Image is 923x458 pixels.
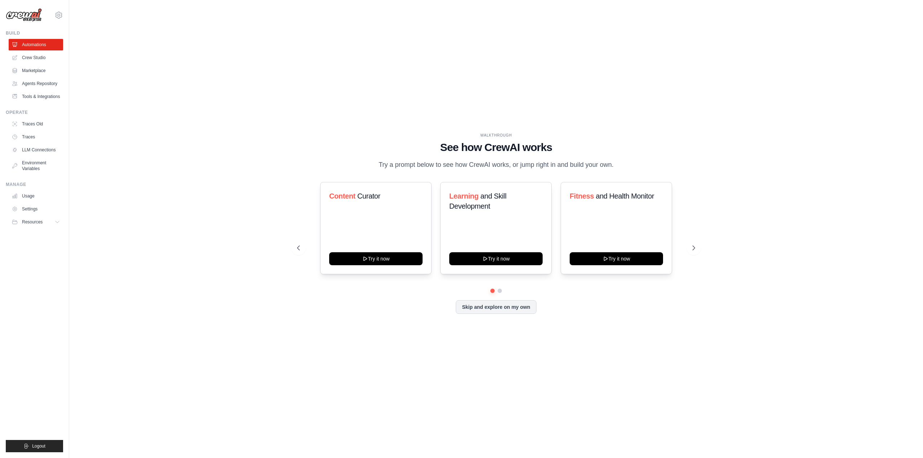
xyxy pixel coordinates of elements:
button: Skip and explore on my own [456,300,536,314]
a: Traces [9,131,63,143]
a: Traces Old [9,118,63,130]
a: Settings [9,203,63,215]
div: WALKTHROUGH [297,133,695,138]
a: Tools & Integrations [9,91,63,102]
div: Operate [6,110,63,115]
span: Learning [449,192,478,200]
a: LLM Connections [9,144,63,156]
span: Content [329,192,355,200]
span: and Skill Development [449,192,506,210]
a: Usage [9,190,63,202]
span: Resources [22,219,43,225]
a: Automations [9,39,63,50]
span: Logout [32,443,45,449]
p: Try a prompt below to see how CrewAI works, or jump right in and build your own. [375,160,617,170]
button: Try it now [449,252,543,265]
a: Environment Variables [9,157,63,174]
div: Manage [6,182,63,187]
a: Marketplace [9,65,63,76]
button: Try it now [570,252,663,265]
button: Logout [6,440,63,452]
button: Resources [9,216,63,228]
div: Build [6,30,63,36]
span: Curator [357,192,380,200]
h1: See how CrewAI works [297,141,695,154]
span: Fitness [570,192,594,200]
a: Agents Repository [9,78,63,89]
button: Try it now [329,252,423,265]
a: Crew Studio [9,52,63,63]
img: Logo [6,8,42,22]
span: and Health Monitor [596,192,654,200]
